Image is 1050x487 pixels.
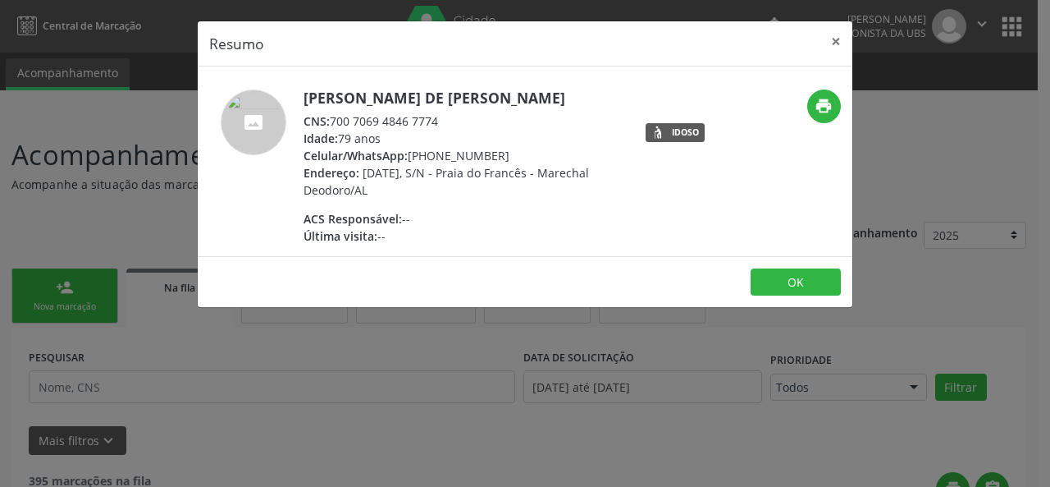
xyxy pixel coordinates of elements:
[819,21,852,62] button: Close
[209,33,264,54] h5: Resumo
[304,165,589,198] span: [DATE], S/N - Praia do Francês - Marechal Deodoro/AL
[807,90,841,123] button: print
[304,113,330,129] span: CNS:
[304,147,623,164] div: [PHONE_NUMBER]
[304,113,623,130] div: 700 7069 4846 7774
[304,131,338,146] span: Idade:
[304,130,623,147] div: 79 anos
[815,97,833,115] i: print
[304,211,402,227] span: ACS Responsável:
[304,148,408,163] span: Celular/WhatsApp:
[672,128,699,137] div: Idoso
[304,227,623,245] div: --
[304,165,359,181] span: Endereço:
[304,210,623,227] div: --
[304,228,377,244] span: Última visita:
[304,90,623,107] h5: [PERSON_NAME] de [PERSON_NAME]
[751,269,841,296] button: OK
[221,90,286,155] img: accompaniment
